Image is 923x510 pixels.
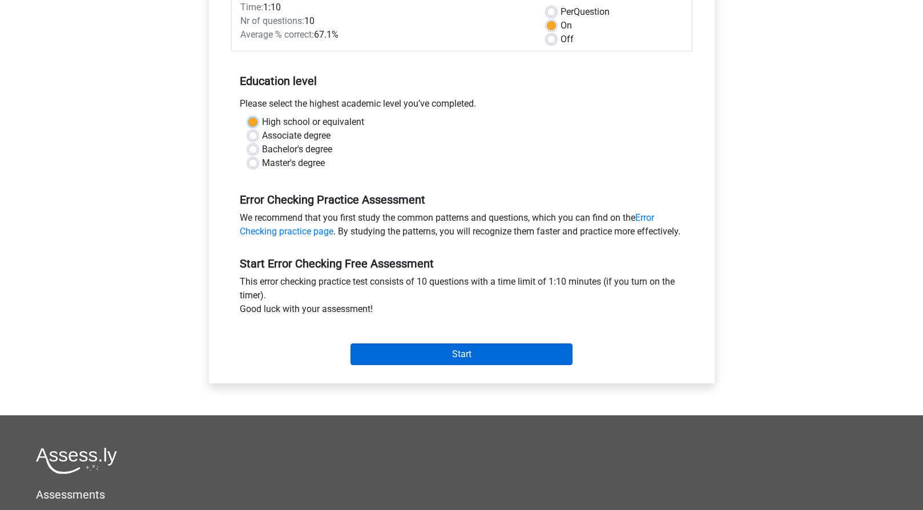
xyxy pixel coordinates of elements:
[262,115,364,129] label: High school or equivalent
[240,2,263,13] span: Time:
[232,28,538,42] div: 67.1%
[231,211,692,243] div: We recommend that you first study the common patterns and questions, which you can find on the . ...
[232,14,538,28] div: 10
[561,33,574,46] label: Off
[231,97,692,115] div: Please select the highest academic level you’ve completed.
[240,193,684,207] h5: Error Checking Practice Assessment
[262,156,325,170] label: Master's degree
[561,6,574,17] span: Per
[350,343,573,365] input: Start
[561,19,572,33] label: On
[36,488,887,501] h5: Assessments
[240,70,684,92] h5: Education level
[231,275,692,321] div: This error checking practice test consists of 10 questions with a time limit of 1:10 minutes (if ...
[240,29,314,40] span: Average % correct:
[262,143,332,156] label: Bachelor's degree
[240,212,654,237] a: Error Checking practice page
[232,1,538,14] div: 1:10
[561,5,610,19] label: Question
[240,257,684,270] h5: Start Error Checking Free Assessment
[240,15,304,26] span: Nr of questions:
[262,129,330,143] label: Associate degree
[36,447,117,474] img: Assessly logo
